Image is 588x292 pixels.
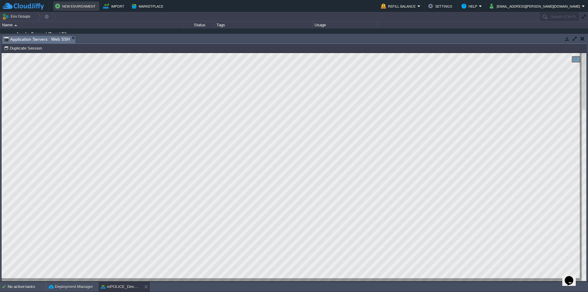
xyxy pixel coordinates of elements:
[2,2,44,10] img: CloudJiffy
[14,25,17,26] img: AMDAwAAAACH5BAEAAAAALAAAAAABAAEAAAICRAEAOw==
[1,21,184,28] div: Name
[490,2,582,10] button: [EMAIL_ADDRESS][PERSON_NAME][DOMAIN_NAME]
[4,45,44,51] button: Duplicate Session
[215,21,312,28] div: Tags
[184,21,214,28] div: Status
[562,267,582,286] iframe: chat widget
[103,2,126,10] button: Import
[0,28,5,45] img: AMDAwAAAACH5BAEAAAAALAAAAAABAAEAAAICRAEAOw==
[8,282,46,292] div: No active tasks
[184,28,215,45] div: Running
[101,284,139,290] button: mPOLICE_Dev_App
[49,284,93,290] button: Deployment Manager
[4,36,70,43] span: Application Servers : Web SSH
[6,28,14,45] img: AMDAwAAAACH5BAEAAAAALAAAAAABAAEAAAICRAEAOw==
[55,2,97,10] button: New Environment
[428,2,454,10] button: Settings
[2,12,32,21] button: Env Groups
[132,2,165,10] button: Marketplace
[462,2,479,10] button: Help
[381,2,417,10] button: Refill Balance
[344,28,364,45] div: 12%
[322,28,332,45] div: 5 / 32
[313,21,378,28] div: Usage
[16,31,67,37] a: Apache Superset (Sanpri BI)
